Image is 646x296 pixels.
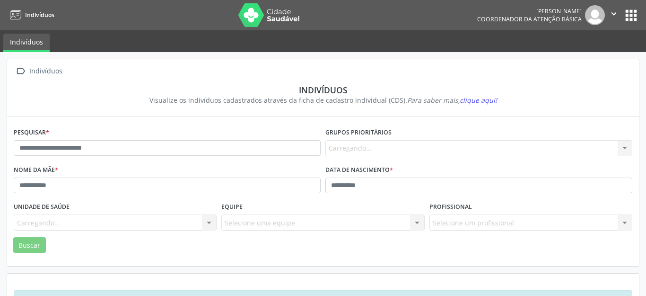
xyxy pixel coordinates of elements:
label: Equipe [221,200,243,215]
div: Indivíduos [27,64,64,78]
label: Grupos prioritários [325,126,392,140]
a: Indivíduos [3,34,50,52]
button: apps [623,7,639,24]
button:  [605,5,623,25]
span: Coordenador da Atenção Básica [477,15,582,23]
span: Indivíduos [25,11,54,19]
i:  [14,64,27,78]
label: Unidade de saúde [14,200,70,215]
label: Nome da mãe [14,163,58,178]
i:  [609,9,619,19]
a: Indivíduos [7,7,54,23]
span: clique aqui! [460,96,497,105]
i: Para saber mais, [407,96,497,105]
label: Data de nascimento [325,163,393,178]
label: Profissional [429,200,472,215]
div: Indivíduos [20,85,626,95]
div: [PERSON_NAME] [477,7,582,15]
div: Visualize os indivíduos cadastrados através da ficha de cadastro individual (CDS). [20,95,626,105]
img: img [585,5,605,25]
a:  Indivíduos [14,64,64,78]
button: Buscar [13,237,46,253]
label: Pesquisar [14,126,49,140]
